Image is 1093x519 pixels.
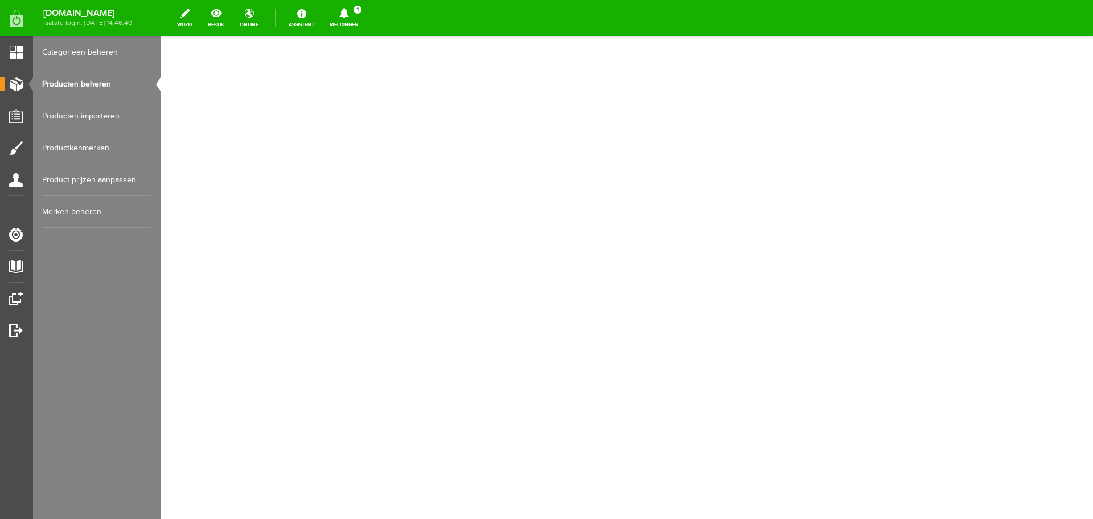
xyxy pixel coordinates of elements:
[43,20,132,26] span: laatste login: [DATE] 14:46:40
[233,6,265,31] a: online
[43,10,132,17] strong: [DOMAIN_NAME]
[354,6,361,14] span: 1
[323,6,365,31] a: Meldingen1
[42,164,151,196] a: Product prijzen aanpassen
[42,36,151,68] a: Categorieën beheren
[201,6,231,31] a: bekijk
[42,68,151,100] a: Producten beheren
[42,100,151,132] a: Producten importeren
[170,6,199,31] a: wijzig
[42,132,151,164] a: Productkenmerken
[42,196,151,228] a: Merken beheren
[282,6,321,31] a: Assistent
